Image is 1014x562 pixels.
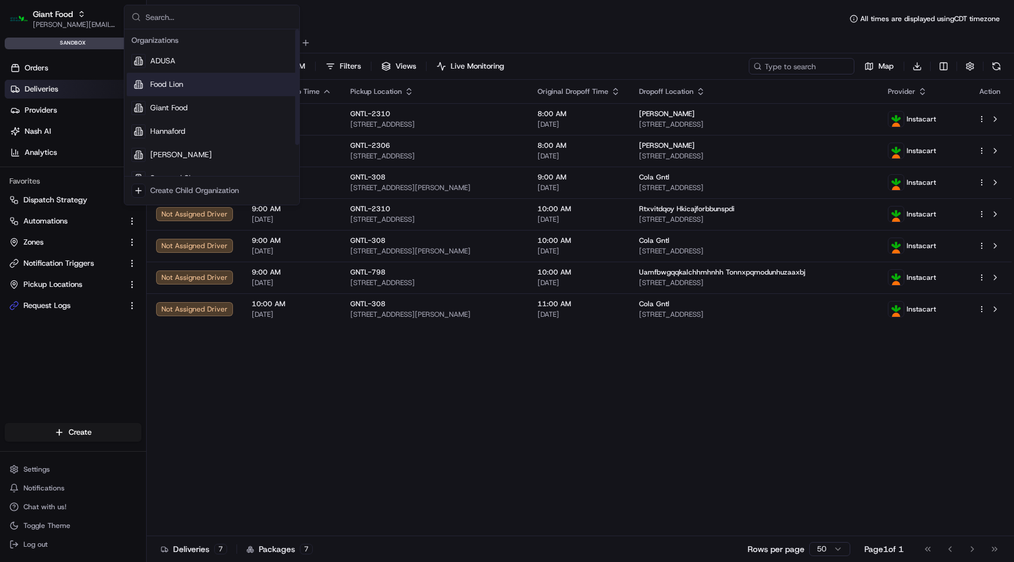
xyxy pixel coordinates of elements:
span: [STREET_ADDRESS] [350,278,519,287]
span: [STREET_ADDRESS] [639,278,869,287]
span: [DATE] [538,183,620,192]
span: Instacart [907,114,936,124]
span: Cola Gntl [639,172,670,182]
p: Rows per page [748,543,805,555]
img: instacart_logo.png [888,111,904,127]
span: Dropoff Location [639,87,694,96]
button: Request Logs [5,296,141,315]
span: [STREET_ADDRESS] [350,215,519,224]
span: 10:00 AM [538,236,620,245]
span: Uamfbwgqqkalchhmhnhh Tonnxpqmodunhuzaaxbj [639,268,805,277]
span: 9:00 AM [252,236,332,245]
span: Food Lion [150,79,183,90]
a: Notification Triggers [9,258,123,269]
span: 9:00 AM [252,204,332,214]
span: Dispatch Strategy [23,195,87,205]
span: Cola Gntl [639,299,670,309]
span: [DATE] [252,278,332,287]
span: Request Logs [23,300,70,311]
span: Toggle Theme [23,521,70,530]
span: Zones [23,237,43,248]
button: Notification Triggers [5,254,141,273]
button: Filters [320,58,366,75]
button: Live Monitoring [431,58,509,75]
div: 💻 [99,171,109,181]
span: Notifications [23,483,65,493]
a: Analytics [5,143,146,162]
span: 9:00 AM [538,172,620,182]
span: 8:00 AM [538,141,620,150]
span: Stop and Shop [150,173,202,184]
span: Knowledge Base [23,170,90,182]
input: Type to search [749,58,854,75]
a: Deliveries [5,80,146,99]
button: Map [859,58,899,75]
span: Instacart [907,146,936,155]
span: [DATE] [538,246,620,256]
span: Pylon [117,199,142,208]
div: 📗 [12,171,21,181]
span: Deliveries [25,84,58,94]
div: Organizations [127,32,297,49]
img: Nash [12,12,35,35]
span: [STREET_ADDRESS] [639,151,869,161]
img: instacart_logo.png [888,143,904,158]
button: Start new chat [200,116,214,130]
button: Log out [5,536,141,553]
span: 10:00 AM [538,204,620,214]
div: Favorites [5,172,141,191]
span: 11:00 AM [538,299,620,309]
span: [DATE] [252,215,332,224]
span: Cola Gntl [639,236,670,245]
button: Chat with us! [5,499,141,515]
button: Toggle Theme [5,517,141,534]
span: Chat with us! [23,502,66,512]
span: Provider [888,87,915,96]
span: Log out [23,540,48,549]
span: GNTL-2306 [350,141,390,150]
span: GNTL-308 [350,299,386,309]
span: Filters [340,61,361,72]
button: Giant FoodGiant Food[PERSON_NAME][EMAIL_ADDRESS][DOMAIN_NAME] [5,5,121,33]
span: GNTL-2310 [350,204,390,214]
div: Packages [246,543,313,555]
span: Instacart [907,304,936,314]
button: Pickup Locations [5,275,141,294]
span: [DATE] [252,246,332,256]
span: Automations [23,216,67,226]
a: Providers [5,101,146,120]
a: Dispatch Strategy [9,195,123,205]
span: [DATE] [538,278,620,287]
span: GNTL-308 [350,236,386,245]
p: Welcome 👋 [12,47,214,66]
button: Settings [5,461,141,478]
div: 7 [300,544,313,554]
span: Instacart [907,209,936,219]
button: Giant Food [33,8,73,20]
input: Search... [146,5,292,29]
button: Dispatch Strategy [5,191,141,209]
span: API Documentation [111,170,188,182]
span: GNTL-798 [350,268,386,277]
div: Action [978,87,1002,96]
div: Suggestions [124,29,299,205]
span: [PERSON_NAME][EMAIL_ADDRESS][DOMAIN_NAME] [33,20,117,29]
span: [PERSON_NAME] [150,150,212,160]
span: ADUSA [150,56,175,66]
span: Instacart [907,273,936,282]
a: Request Logs [9,300,123,311]
img: instacart_logo.png [888,175,904,190]
span: 9:00 AM [252,268,332,277]
button: Automations [5,212,141,231]
img: Giant Food [9,9,28,28]
span: [STREET_ADDRESS][PERSON_NAME] [350,310,519,319]
img: instacart_logo.png [888,206,904,222]
span: [DATE] [538,151,620,161]
span: [STREET_ADDRESS] [639,120,869,129]
span: GNTL-2310 [350,109,390,119]
button: Zones [5,233,141,252]
span: Instacart [907,178,936,187]
span: [STREET_ADDRESS][PERSON_NAME] [350,183,519,192]
span: Map [878,61,894,72]
span: [DATE] [538,120,620,129]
